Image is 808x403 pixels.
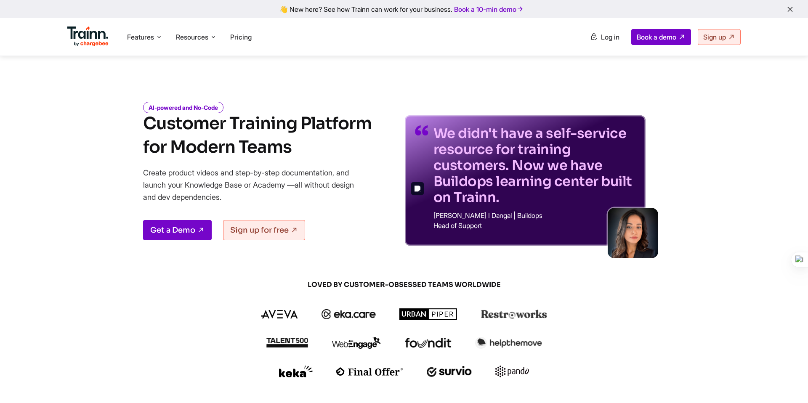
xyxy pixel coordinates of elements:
[143,102,223,113] i: AI-powered and No-Code
[637,33,676,41] span: Book a demo
[261,310,298,318] img: aveva logo
[127,32,154,42] span: Features
[176,32,208,42] span: Resources
[202,280,606,289] span: LOVED BY CUSTOMER-OBSESSED TEAMS WORLDWIDE
[67,27,109,47] img: Trainn Logo
[631,29,691,45] a: Book a demo
[703,33,726,41] span: Sign up
[495,366,529,377] img: pando logo
[475,337,542,349] img: helpthemove logo
[143,220,212,240] a: Get a Demo
[5,5,803,13] div: 👋 New here? See how Trainn can work for your business.
[601,33,619,41] span: Log in
[608,208,658,258] img: sabina-buildops.d2e8138.png
[481,310,547,319] img: restroworks logo
[322,309,376,319] img: ekacare logo
[698,29,741,45] a: Sign up
[230,33,252,41] a: Pricing
[415,125,428,135] img: quotes-purple.41a7099.svg
[585,29,625,45] a: Log in
[433,222,635,229] p: Head of Support
[143,112,372,159] h1: Customer Training Platform for Modern Teams
[433,125,635,205] p: We didn't have a self-service resource for training customers. Now we have Buildops learning cent...
[336,367,403,376] img: finaloffer logo
[223,220,305,240] a: Sign up for free
[433,212,635,219] p: [PERSON_NAME] I Dangal | Buildops
[266,337,308,348] img: talent500 logo
[399,308,457,320] img: urbanpiper logo
[452,3,526,15] a: Book a 10-min demo
[427,366,472,377] img: survio logo
[404,338,452,348] img: foundit logo
[279,366,313,377] img: keka logo
[143,167,366,203] p: Create product videos and step-by-step documentation, and launch your Knowledge Base or Academy —...
[332,337,381,349] img: webengage logo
